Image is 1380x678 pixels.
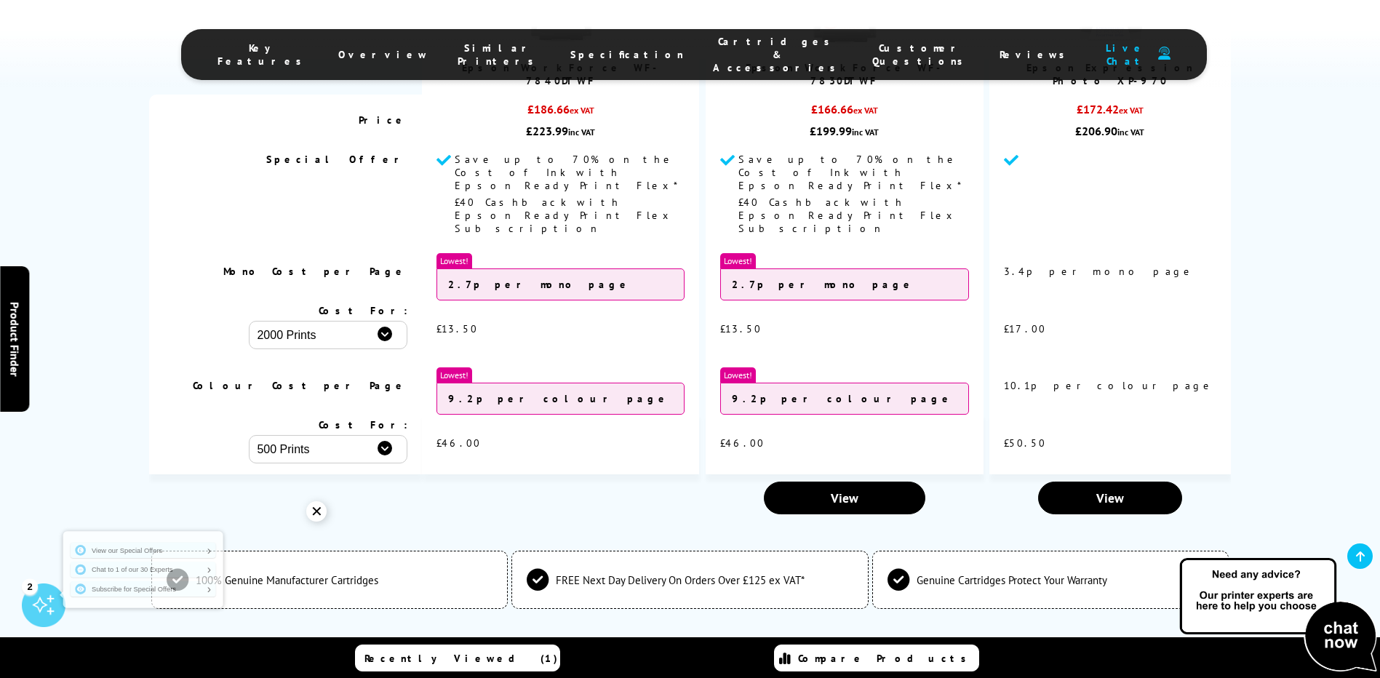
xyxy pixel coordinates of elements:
[355,645,560,671] a: Recently Viewed (1)
[436,436,481,450] span: £46.00
[917,573,1107,587] span: Genuine Cartridges Protect Your Warranty
[720,124,969,138] div: £199.99
[436,253,472,268] span: Lowest!
[7,302,22,377] span: Product Finder
[720,253,756,268] span: Lowest!
[720,102,969,124] div: £166.66
[738,153,961,192] span: Save up to 70% on the Cost of Ink with Epson ReadyPrint Flex*
[1119,105,1144,116] span: ex VAT
[1101,41,1151,68] span: Live Chat
[359,113,407,127] span: Price
[436,124,685,138] div: £223.99
[306,501,327,522] div: ✕
[1004,124,1216,138] div: £206.90
[872,41,970,68] span: Customer Questions
[87,587,306,610] a: Subscribe for Special Offers
[436,268,685,300] div: 2.7p per mono page
[87,529,306,552] a: View our Special Offers
[720,367,756,383] span: Lowest!
[436,367,472,383] span: Lowest!
[720,268,969,300] div: 2.7p per mono page
[713,35,843,74] span: Cartridges & Accessories
[319,304,407,317] span: Cost For:
[568,127,595,137] span: inc VAT
[22,578,38,594] div: 2
[319,418,407,431] span: Cost For:
[1004,436,1046,450] span: £50.50
[831,490,858,506] span: View
[266,153,407,166] span: Special Offer
[774,645,979,671] a: Compare Products
[455,153,677,192] span: Save up to 70% on the Cost of Ink with Epson ReadyPrint Flex*
[720,383,969,415] div: 9.2p per colour page
[436,322,478,335] span: £13.50
[193,379,407,392] span: Colour Cost per Page
[853,105,878,116] span: ex VAT
[1004,379,1214,392] span: 10.1p per colour page
[436,102,685,124] div: £186.66
[720,436,765,450] span: £46.00
[852,127,879,137] span: inc VAT
[1158,47,1170,60] img: user-headset-duotone.svg
[338,48,428,61] span: Overview
[1096,490,1124,506] span: View
[1000,48,1072,61] span: Reviews
[570,105,594,116] span: ex VAT
[556,573,805,587] span: FREE Next Day Delivery On Orders Over £125 ex VAT*
[455,196,674,235] span: £40 Cashback with Epson ReadyPrint Flex Subscription
[223,265,407,278] span: Mono Cost per Page
[1176,556,1380,675] img: Open Live Chat window
[436,383,685,415] div: 9.2p per colour page
[570,48,684,61] span: Specification
[218,41,309,68] span: Key Features
[1004,265,1194,278] span: 3.4p per mono page
[1004,322,1046,335] span: £17.00
[1038,482,1182,514] a: View
[458,41,541,68] span: Similar Printers
[720,322,762,335] span: £13.50
[738,196,957,235] span: £40 Cashback with Epson ReadyPrint Flex Subscription
[764,482,926,514] a: View
[1117,127,1144,137] span: inc VAT
[87,558,306,581] a: Chat to 1 of our 30 Experts
[1004,102,1216,124] div: £172.42
[364,652,558,665] span: Recently Viewed (1)
[798,652,974,665] span: Compare Products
